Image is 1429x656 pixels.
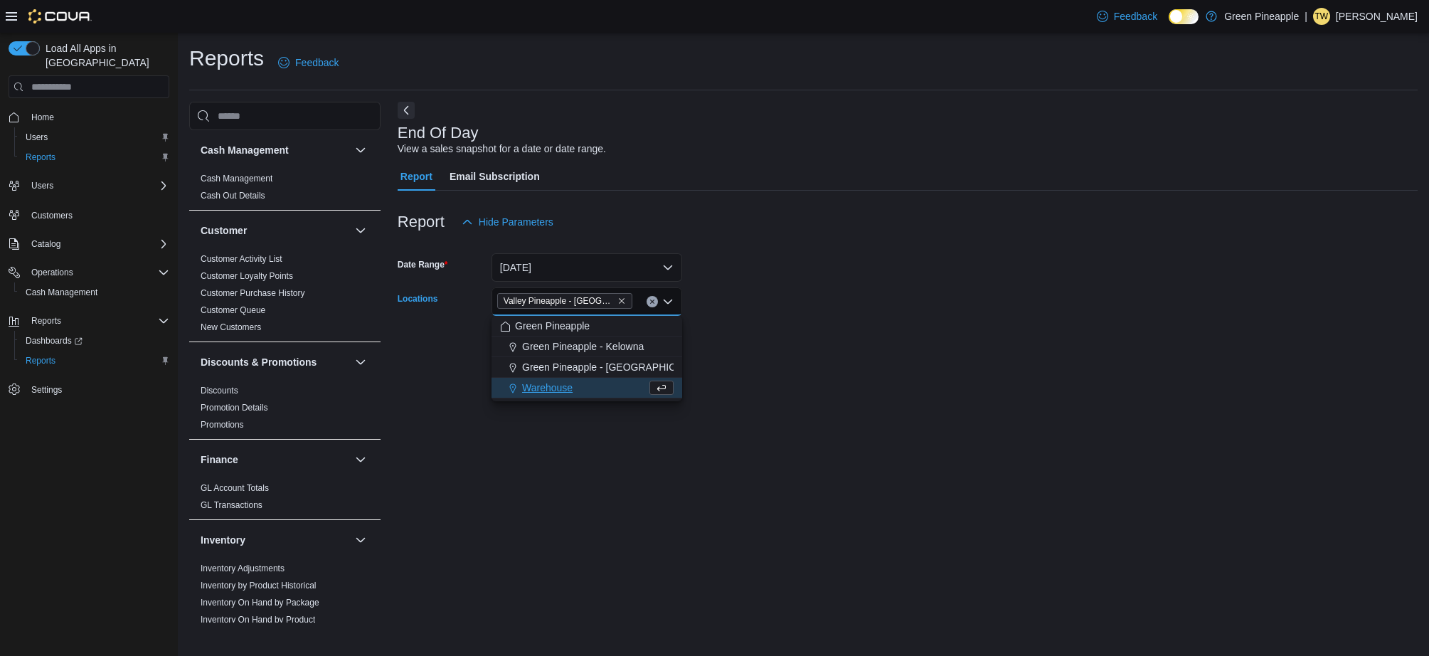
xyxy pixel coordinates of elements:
h3: Cash Management [201,143,289,157]
a: Customer Purchase History [201,288,305,298]
a: Inventory On Hand by Product [201,615,315,625]
img: Cova [28,9,92,23]
a: Dashboards [14,331,175,351]
span: Customer Purchase History [201,287,305,299]
a: GL Transactions [201,500,262,510]
span: Reports [20,352,169,369]
span: Feedback [1114,9,1157,23]
span: Dashboards [20,332,169,349]
span: Inventory by Product Historical [201,580,317,591]
button: Customers [3,204,175,225]
a: Promotion Details [201,403,268,413]
span: Cash Out Details [201,190,265,201]
span: Users [31,180,53,191]
a: Cash Out Details [201,191,265,201]
button: Next [398,102,415,119]
a: Customer Queue [201,305,265,315]
button: Reports [26,312,67,329]
button: Green Pineapple - [GEOGRAPHIC_DATA] [492,357,682,378]
a: Users [20,129,53,146]
span: Feedback [295,55,339,70]
a: Inventory Adjustments [201,564,285,573]
button: Discounts & Promotions [201,355,349,369]
div: Cash Management [189,170,381,210]
span: Promotion Details [201,402,268,413]
button: Customer [352,222,369,239]
a: Reports [20,352,61,369]
p: [PERSON_NAME] [1336,8,1418,25]
button: Settings [3,379,175,400]
button: Users [14,127,175,147]
div: Choose from the following options [492,316,682,398]
button: Clear input [647,296,658,307]
a: Home [26,109,60,126]
a: Reports [20,149,61,166]
button: Catalog [26,236,66,253]
span: Discounts [201,385,238,396]
button: Warehouse [492,378,682,398]
span: Customer Queue [201,305,265,316]
input: Dark Mode [1169,9,1199,24]
button: Inventory [352,531,369,549]
button: Home [3,107,175,127]
button: Reports [3,311,175,331]
button: Green Pineapple [492,316,682,337]
span: Operations [26,264,169,281]
span: Green Pineapple - Kelowna [522,339,644,354]
span: Warehouse [522,381,573,395]
span: Email Subscription [450,162,540,191]
a: Inventory by Product Historical [201,581,317,591]
button: Users [3,176,175,196]
span: GL Account Totals [201,482,269,494]
a: Feedback [272,48,344,77]
button: Customer [201,223,349,238]
a: Settings [26,381,68,398]
div: Timothy Whitney [1313,8,1330,25]
a: New Customers [201,322,261,332]
span: Home [31,112,54,123]
button: Hide Parameters [456,208,559,236]
span: Load All Apps in [GEOGRAPHIC_DATA] [40,41,169,70]
div: Finance [189,480,381,519]
label: Locations [398,293,438,305]
h3: Customer [201,223,247,238]
a: Feedback [1091,2,1163,31]
span: Catalog [31,238,60,250]
a: Customers [26,207,78,224]
a: GL Account Totals [201,483,269,493]
button: Cash Management [14,282,175,302]
span: Settings [26,381,169,398]
button: Catalog [3,234,175,254]
a: Inventory On Hand by Package [201,598,319,608]
a: Dashboards [20,332,88,349]
span: Reports [31,315,61,327]
span: Green Pineapple - [GEOGRAPHIC_DATA] [522,360,709,374]
p: Green Pineapple [1224,8,1299,25]
button: Users [26,177,59,194]
span: Reports [26,152,55,163]
button: Inventory [201,533,349,547]
span: Inventory On Hand by Product [201,614,315,625]
a: Customer Activity List [201,254,282,264]
nav: Complex example [9,101,169,437]
span: Catalog [26,236,169,253]
a: Promotions [201,420,244,430]
button: Operations [26,264,79,281]
span: Valley Pineapple - Fruitvale [497,293,632,309]
button: Close list of options [662,296,674,307]
span: TW [1315,8,1329,25]
h3: Inventory [201,533,245,547]
h3: End Of Day [398,125,479,142]
label: Date Range [398,259,448,270]
button: Reports [14,147,175,167]
button: Finance [352,451,369,468]
a: Customer Loyalty Points [201,271,293,281]
span: Dark Mode [1169,24,1169,25]
div: View a sales snapshot for a date or date range. [398,142,606,157]
a: Cash Management [201,174,272,184]
button: Cash Management [352,142,369,159]
button: Finance [201,453,349,467]
div: Discounts & Promotions [189,382,381,439]
span: Inventory On Hand by Package [201,597,319,608]
button: Discounts & Promotions [352,354,369,371]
